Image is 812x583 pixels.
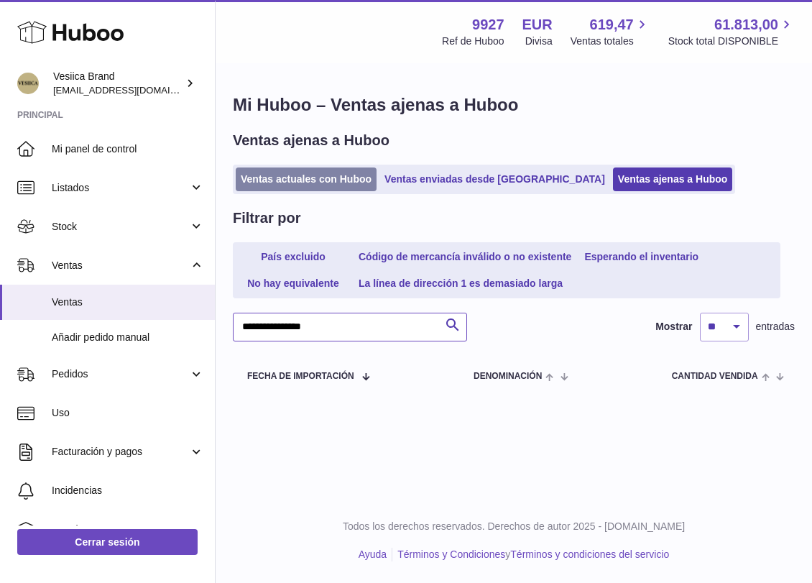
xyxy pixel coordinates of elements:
[397,548,505,560] a: Términos y Condiciones
[52,220,189,234] span: Stock
[474,372,542,381] span: Denominación
[227,520,801,533] p: Todos los derechos reservados. Derechos de autor 2025 - [DOMAIN_NAME]
[379,167,610,191] a: Ventas enviadas desde [GEOGRAPHIC_DATA]
[52,445,189,459] span: Facturación y pagos
[17,529,198,555] a: Cerrar sesión
[17,73,39,94] img: logistic@vesiica.com
[52,295,204,309] span: Ventas
[354,272,568,295] a: La línea de dirección 1 es demasiado larga
[52,406,204,420] span: Uso
[756,320,795,334] span: entradas
[52,523,204,536] span: Canales
[522,15,553,35] strong: EUR
[668,35,795,48] span: Stock total DISPONIBLE
[613,167,733,191] a: Ventas ajenas a Huboo
[354,245,576,269] a: Código de mercancía inválido o no existente
[359,548,387,560] a: Ayuda
[525,35,553,48] div: Divisa
[52,331,204,344] span: Añadir pedido manual
[247,372,354,381] span: Fecha de importación
[233,208,300,228] h2: Filtrar por
[442,35,504,48] div: Ref de Huboo
[236,272,351,295] a: No hay equivalente
[392,548,669,561] li: y
[52,367,189,381] span: Pedidos
[655,320,692,334] label: Mostrar
[52,259,189,272] span: Ventas
[672,372,758,381] span: Cantidad vendida
[571,35,650,48] span: Ventas totales
[510,548,669,560] a: Términos y condiciones del servicio
[472,15,504,35] strong: 9927
[236,167,377,191] a: Ventas actuales con Huboo
[668,15,795,48] a: 61.813,00 Stock total DISPONIBLE
[236,245,351,269] a: País excluido
[714,15,778,35] span: 61.813,00
[52,484,204,497] span: Incidencias
[52,181,189,195] span: Listados
[579,245,703,269] a: Esperando el inventario
[233,131,389,150] h2: Ventas ajenas a Huboo
[590,15,634,35] span: 619,47
[52,142,204,156] span: Mi panel de control
[571,15,650,48] a: 619,47 Ventas totales
[53,70,183,97] div: Vesiica Brand
[233,93,795,116] h1: Mi Huboo – Ventas ajenas a Huboo
[53,84,211,96] span: [EMAIL_ADDRESS][DOMAIN_NAME]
